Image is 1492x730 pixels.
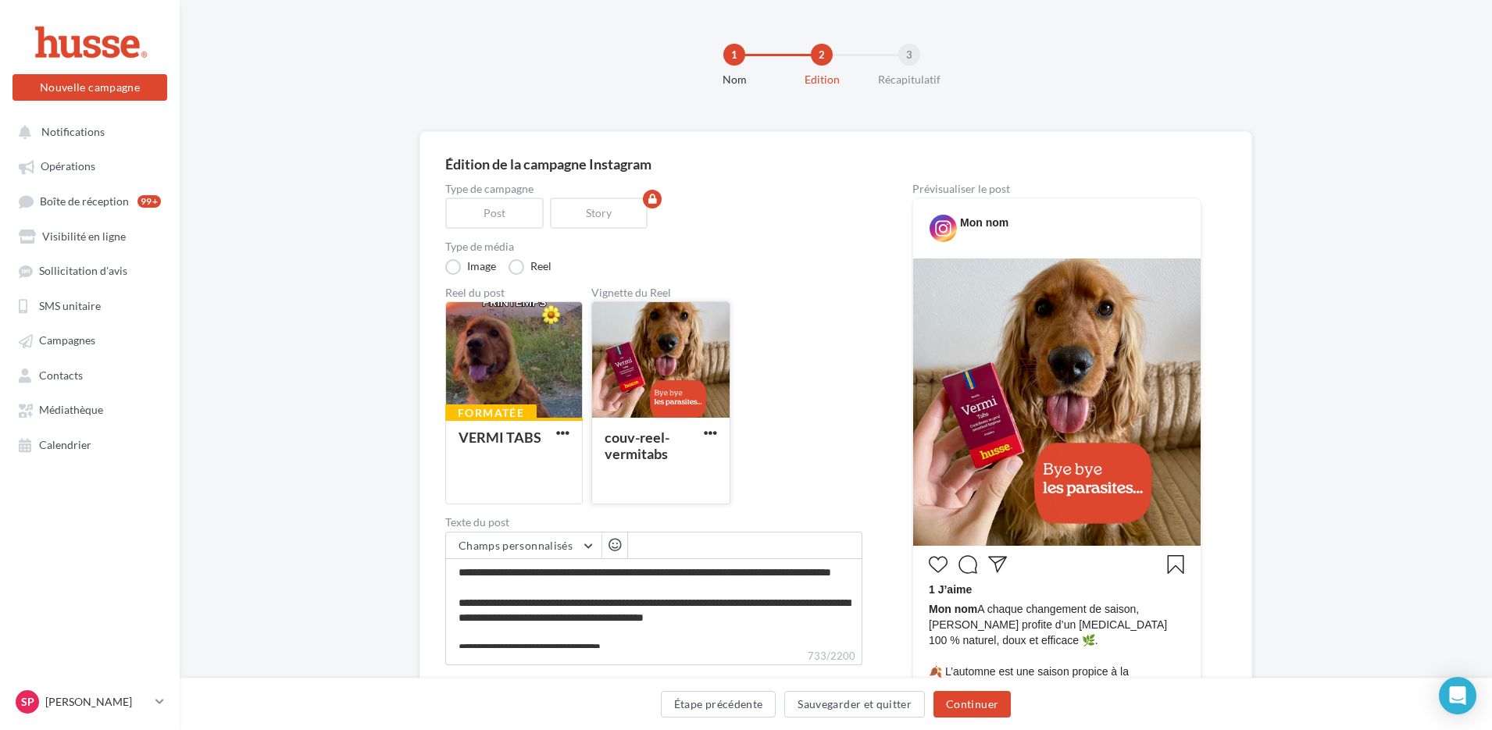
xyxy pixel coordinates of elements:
span: Mon nom [929,603,977,615]
div: 1 J’aime [929,582,1185,601]
label: Image [445,259,496,275]
button: Notifications [9,117,164,145]
label: Type de média [445,241,862,252]
div: Prévisualiser le post [912,183,1201,194]
button: Sauvegarder et quitter [784,691,925,718]
span: Boîte de réception [40,194,129,208]
div: Récapitulatif [859,72,959,87]
label: Type de campagne [445,183,862,194]
div: VERMI TABS [459,429,541,446]
a: Sollicitation d'avis [9,256,170,284]
button: Continuer [933,691,1011,718]
div: Reel du post [445,287,583,298]
label: Reel [509,259,551,275]
span: SMS unitaire [39,299,101,312]
span: Sp [21,694,34,710]
svg: J’aime [929,555,948,574]
span: Contacts [39,369,83,382]
svg: Commenter [958,555,977,574]
span: Visibilité en ligne [42,230,126,243]
svg: Partager la publication [988,555,1007,574]
a: SMS unitaire [9,291,170,319]
span: Notifications [41,125,105,138]
svg: Enregistrer [1166,555,1185,574]
button: Nouvelle campagne [12,74,167,101]
div: Open Intercom Messenger [1439,677,1476,714]
button: Champs personnalisés [446,532,601,559]
span: Campagnes [39,334,95,347]
div: Nom [684,72,784,87]
div: 99+ [137,195,161,208]
span: Sollicitation d'avis [39,265,127,278]
div: 2 [811,44,833,66]
label: Texte du post [445,517,862,528]
a: Médiathèque [9,395,170,423]
span: Calendrier [39,438,91,451]
div: 1 [723,44,745,66]
a: Sp [PERSON_NAME] [12,687,167,717]
div: Edition [772,72,872,87]
div: Mon nom [960,215,1008,230]
a: Opérations [9,151,170,180]
span: Médiathèque [39,404,103,417]
a: Visibilité en ligne [9,222,170,250]
button: Étape précédente [661,691,776,718]
label: 733/2200 [445,648,862,665]
a: Contacts [9,361,170,389]
div: Vignette du Reel [591,287,730,298]
span: Opérations [41,160,95,173]
p: [PERSON_NAME] [45,694,149,710]
a: Calendrier [9,430,170,458]
div: couv-reel-vermitabs [605,429,669,462]
div: Formatée [445,404,537,422]
a: Boîte de réception99+ [9,187,170,215]
div: 3 [898,44,920,66]
span: Champs personnalisés [459,539,573,552]
div: Édition de la campagne Instagram [445,157,1226,171]
a: Campagnes [9,326,170,354]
